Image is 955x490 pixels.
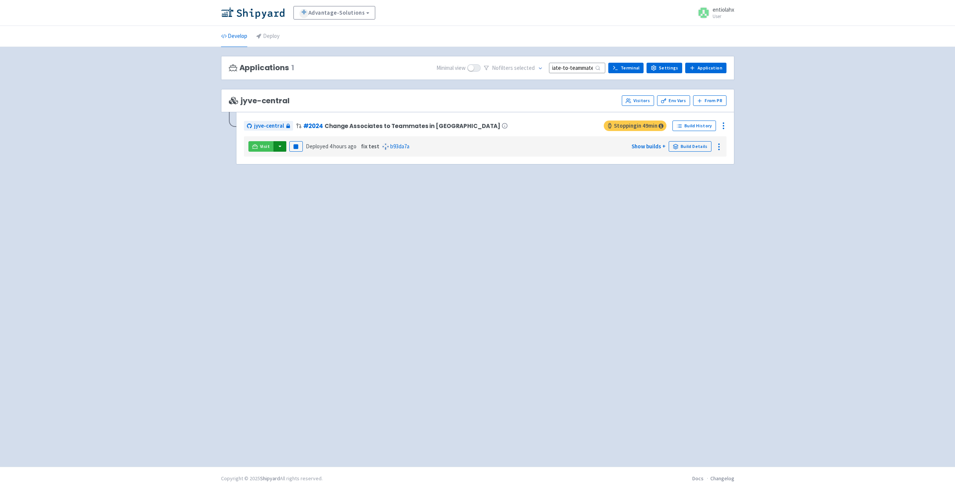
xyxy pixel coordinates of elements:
a: Shipyard [260,475,280,482]
span: Visit [260,143,270,149]
small: User [713,14,734,19]
a: Docs [692,475,704,482]
a: Application [685,63,726,73]
span: 1 [291,63,294,72]
img: Shipyard logo [221,7,284,19]
span: Deployed [306,143,356,150]
a: Advantage-Solutions [293,6,376,20]
a: Changelog [710,475,734,482]
a: Visitors [622,95,654,106]
a: jyve-central [244,121,293,131]
button: Pause [289,141,303,152]
a: Settings [647,63,682,73]
span: Stopping in 49 min [604,121,666,131]
input: Search... [549,63,605,73]
a: Build Details [669,141,711,152]
span: jyve-central [229,96,290,105]
strong: fix test [361,143,379,150]
a: #2024 [303,122,323,130]
h3: Applications [229,63,294,72]
span: selected [514,64,535,71]
button: From PR [693,95,726,106]
span: jyve-central [254,122,284,130]
a: b93da7a [390,143,409,150]
span: Minimal view [436,64,466,72]
div: Copyright © 2025 All rights reserved. [221,475,323,482]
a: Build History [672,121,716,131]
a: Show builds + [632,143,666,150]
a: Terminal [608,63,644,73]
a: Visit [248,141,274,152]
span: entiolahx [713,6,734,13]
time: 4 hours ago [329,143,356,150]
span: No filter s [492,64,535,72]
a: Develop [221,26,247,47]
a: Env Vars [657,95,690,106]
a: entiolahx User [693,7,734,19]
span: Change Associates to Teammates in [GEOGRAPHIC_DATA] [325,123,500,129]
a: Deploy [256,26,280,47]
